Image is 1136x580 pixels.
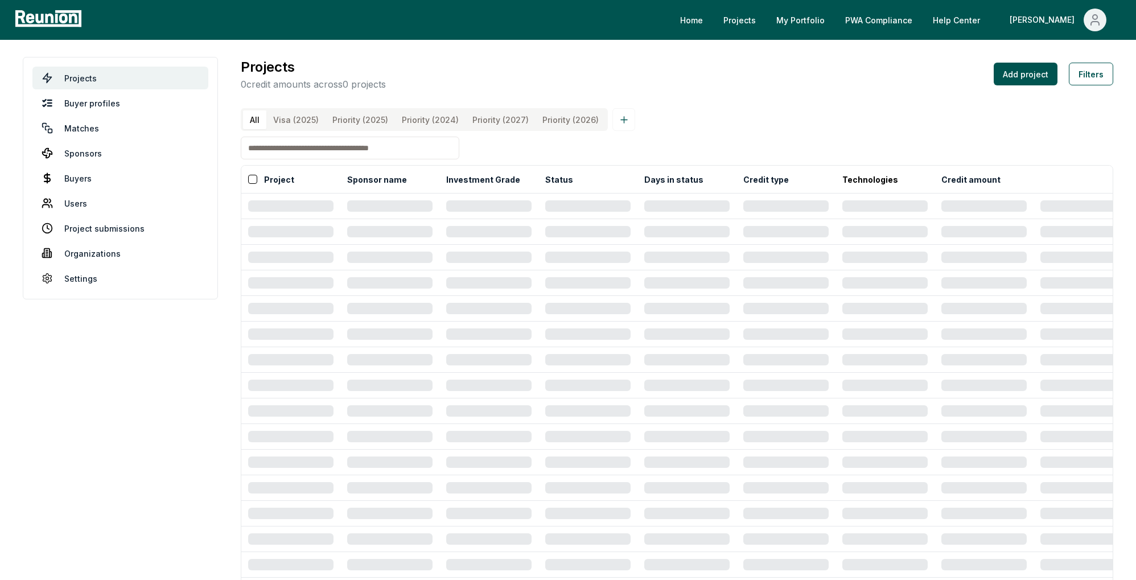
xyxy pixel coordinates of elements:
[32,67,208,89] a: Projects
[1001,9,1116,31] button: [PERSON_NAME]
[714,9,765,31] a: Projects
[241,77,386,91] p: 0 credit amounts across 0 projects
[243,110,266,129] button: All
[1010,9,1079,31] div: [PERSON_NAME]
[32,167,208,190] a: Buyers
[444,168,522,191] button: Investment Grade
[32,142,208,164] a: Sponsors
[32,217,208,240] a: Project submissions
[671,9,1125,31] nav: Main
[543,168,575,191] button: Status
[642,168,706,191] button: Days in status
[767,9,834,31] a: My Portfolio
[671,9,712,31] a: Home
[32,192,208,215] a: Users
[345,168,409,191] button: Sponsor name
[536,110,606,129] button: Priority (2026)
[266,110,326,129] button: Visa (2025)
[241,57,386,77] h3: Projects
[32,267,208,290] a: Settings
[836,9,921,31] a: PWA Compliance
[939,168,1003,191] button: Credit amount
[262,168,297,191] button: Project
[1069,63,1113,85] button: Filters
[32,92,208,114] a: Buyer profiles
[924,9,989,31] a: Help Center
[395,110,466,129] button: Priority (2024)
[994,63,1057,85] button: Add project
[32,242,208,265] a: Organizations
[32,117,208,139] a: Matches
[741,168,791,191] button: Credit type
[326,110,395,129] button: Priority (2025)
[466,110,536,129] button: Priority (2027)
